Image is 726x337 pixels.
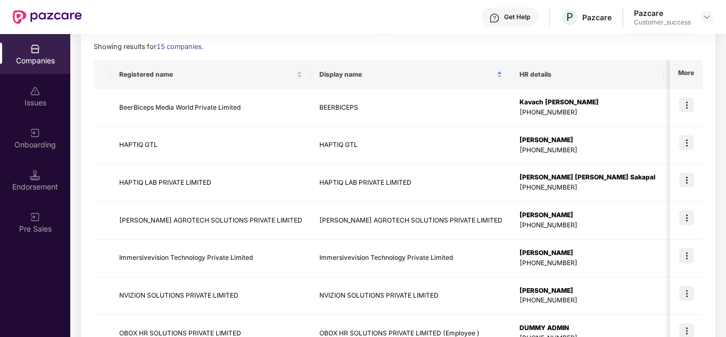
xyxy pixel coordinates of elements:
div: Get Help [504,13,530,21]
div: [PHONE_NUMBER] [519,183,655,193]
td: HAPTIQ LAB PRIVATE LIMITED [311,164,511,202]
div: [PERSON_NAME] [519,135,655,145]
div: [PHONE_NUMBER] [519,145,655,155]
span: 15 companies. [156,43,203,51]
td: BEERBICEPS [311,89,511,127]
div: DUMMY ADMIN [519,323,655,333]
img: svg+xml;base64,PHN2ZyBpZD0iSGVscC0zMngzMiIgeG1sbnM9Imh0dHA6Ly93d3cudzMub3JnLzIwMDAvc3ZnIiB3aWR0aD... [489,13,500,23]
img: icon [679,172,694,187]
div: Pazcare [582,12,612,22]
img: New Pazcare Logo [13,10,82,24]
div: Kavach [PERSON_NAME] [519,97,655,108]
img: svg+xml;base64,PHN2ZyB3aWR0aD0iMjAiIGhlaWdodD0iMjAiIHZpZXdCb3g9IjAgMCAyMCAyMCIgZmlsbD0ibm9uZSIgeG... [30,128,40,138]
img: icon [679,210,694,225]
span: P [566,11,573,23]
img: icon [679,248,694,263]
div: [PHONE_NUMBER] [519,258,655,268]
img: svg+xml;base64,PHN2ZyBpZD0iQ29tcGFuaWVzIiB4bWxucz0iaHR0cDovL3d3dy53My5vcmcvMjAwMC9zdmciIHdpZHRoPS... [30,44,40,54]
div: [PERSON_NAME] [519,286,655,296]
img: svg+xml;base64,PHN2ZyB3aWR0aD0iMTQuNSIgaGVpZ2h0PSIxNC41IiB2aWV3Qm94PSIwIDAgMTYgMTYiIGZpbGw9Im5vbm... [30,170,40,180]
td: HAPTIQ GTL [311,127,511,165]
td: NVIZION SOLUTIONS PRIVATE LIMITED [311,277,511,315]
th: HR details [511,60,664,89]
td: Immersivevision Technology Private Limited [111,240,311,277]
div: [PERSON_NAME] [519,210,655,220]
span: Registered name [119,70,294,79]
td: Immersivevision Technology Private Limited [311,240,511,277]
td: BeerBiceps Media World Private Limited [111,89,311,127]
td: HAPTIQ GTL [111,127,311,165]
img: svg+xml;base64,PHN2ZyBpZD0iRHJvcGRvd24tMzJ4MzIiIHhtbG5zPSJodHRwOi8vd3d3LnczLm9yZy8yMDAwL3N2ZyIgd2... [703,13,711,21]
div: [PHONE_NUMBER] [519,108,655,118]
img: icon [679,135,694,150]
td: HAPTIQ LAB PRIVATE LIMITED [111,164,311,202]
img: icon [679,97,694,112]
td: [PERSON_NAME] AGROTECH SOLUTIONS PRIVATE LIMITED [311,202,511,240]
div: [PHONE_NUMBER] [519,295,655,306]
img: icon [679,286,694,301]
th: Registered name [111,60,311,89]
img: svg+xml;base64,PHN2ZyB3aWR0aD0iMjAiIGhlaWdodD0iMjAiIHZpZXdCb3g9IjAgMCAyMCAyMCIgZmlsbD0ibm9uZSIgeG... [30,212,40,223]
div: Pazcare [634,8,691,18]
td: NVIZION SOLUTIONS PRIVATE LIMITED [111,277,311,315]
span: Display name [319,70,494,79]
div: [PERSON_NAME] [519,248,655,258]
td: [PERSON_NAME] AGROTECH SOLUTIONS PRIVATE LIMITED [111,202,311,240]
div: [PHONE_NUMBER] [519,220,655,231]
div: [PERSON_NAME] [PERSON_NAME] Sakapal [519,172,655,183]
img: svg+xml;base64,PHN2ZyBpZD0iSXNzdWVzX2Rpc2FibGVkIiB4bWxucz0iaHR0cDovL3d3dy53My5vcmcvMjAwMC9zdmciIH... [30,86,40,96]
span: Showing results for [94,43,203,51]
th: More [670,60,703,89]
div: Customer_success [634,18,691,27]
